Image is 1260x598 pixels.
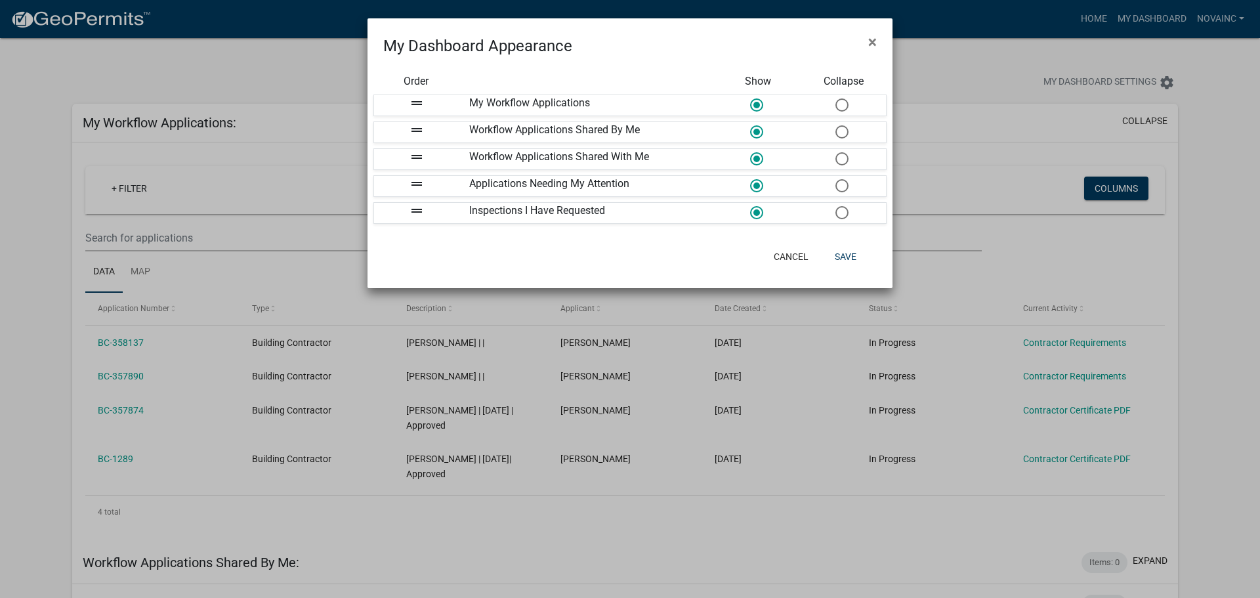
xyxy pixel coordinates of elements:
[373,74,459,89] div: Order
[409,95,425,111] i: drag_handle
[715,74,801,89] div: Show
[409,176,425,192] i: drag_handle
[409,149,425,165] i: drag_handle
[858,24,887,60] button: Close
[409,122,425,138] i: drag_handle
[459,149,715,169] div: Workflow Applications Shared With Me
[459,95,715,116] div: My Workflow Applications
[383,34,572,58] h4: My Dashboard Appearance
[868,33,877,51] span: ×
[409,203,425,219] i: drag_handle
[801,74,887,89] div: Collapse
[824,245,867,268] button: Save
[763,245,819,268] button: Cancel
[459,122,715,142] div: Workflow Applications Shared By Me
[459,203,715,223] div: Inspections I Have Requested
[459,176,715,196] div: Applications Needing My Attention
